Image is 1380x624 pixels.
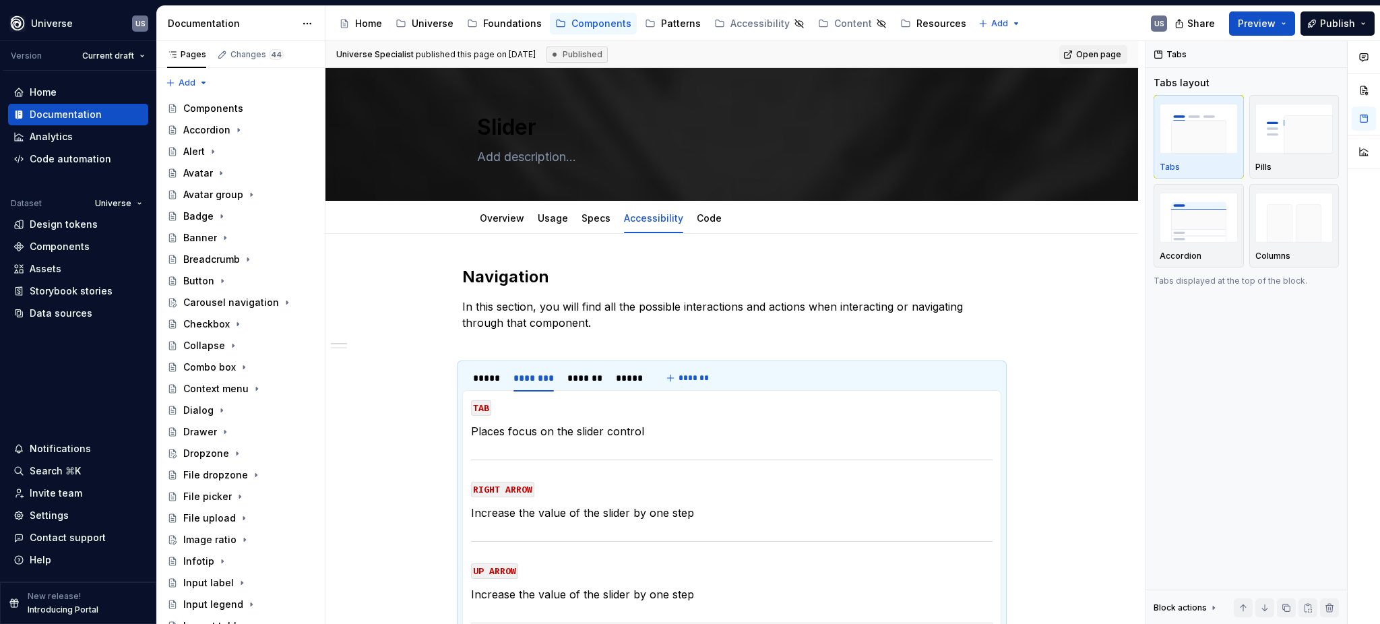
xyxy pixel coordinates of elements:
[639,13,706,34] a: Patterns
[1255,162,1272,173] p: Pills
[183,210,214,223] div: Badge
[462,299,1001,347] p: In this section, you will find all the possible interactions and actions when interacting or navi...
[183,382,249,396] div: Context menu
[336,49,536,60] span: published this page on [DATE]
[162,421,319,443] a: Drawer
[28,591,81,602] p: New release!
[1160,104,1238,153] img: placeholder
[30,218,98,231] div: Design tokens
[8,82,148,103] a: Home
[895,13,972,34] a: Resources
[1154,276,1339,286] p: Tabs displayed at the top of the block.
[1168,11,1224,36] button: Share
[471,505,993,521] p: Increase the value of the slider by one step
[167,49,206,60] div: Pages
[30,86,57,99] div: Home
[162,73,212,92] button: Add
[1249,184,1340,268] button: placeholderColumns
[1154,95,1244,179] button: placeholderTabs
[162,356,319,378] a: Combo box
[1160,251,1201,261] p: Accordion
[546,46,608,63] div: Published
[390,13,459,34] a: Universe
[991,18,1008,29] span: Add
[1255,104,1334,153] img: placeholder
[183,296,279,309] div: Carousel navigation
[183,188,243,201] div: Avatar group
[183,447,229,460] div: Dropzone
[1160,162,1180,173] p: Tabs
[183,123,230,137] div: Accordion
[355,17,382,30] div: Home
[183,102,243,115] div: Components
[30,262,61,276] div: Assets
[162,464,319,486] a: File dropzone
[8,236,148,257] a: Components
[1154,18,1164,29] div: US
[162,206,319,227] a: Badge
[974,14,1025,33] button: Add
[162,378,319,400] a: Context menu
[336,49,414,59] span: Universe Specialist
[183,274,214,288] div: Button
[30,108,102,121] div: Documentation
[8,460,148,482] button: Search ⌘K
[1300,11,1375,36] button: Publish
[162,119,319,141] a: Accordion
[30,240,90,253] div: Components
[183,511,236,525] div: File upload
[30,307,92,320] div: Data sources
[834,17,872,30] div: Content
[162,184,319,206] a: Avatar group
[1154,602,1207,613] div: Block actions
[1154,598,1219,617] div: Block actions
[8,549,148,571] button: Help
[135,18,146,29] div: US
[11,51,42,61] div: Version
[3,9,154,38] button: UniverseUS
[179,77,195,88] span: Add
[183,555,214,568] div: Infotip
[8,214,148,235] a: Design tokens
[471,586,993,602] p: Increase the value of the slider by one step
[471,400,491,416] code: TAB
[30,487,82,500] div: Invite team
[183,598,243,611] div: Input legend
[162,227,319,249] a: Banner
[9,15,26,32] img: 87d06435-c97f-426c-aa5d-5eb8acd3d8b3.png
[183,533,237,547] div: Image ratio
[183,490,232,503] div: File picker
[28,604,98,615] p: Introducing Portal
[162,594,319,615] a: Input legend
[31,17,73,30] div: Universe
[462,266,1001,288] h2: Navigation
[474,204,530,232] div: Overview
[162,486,319,507] a: File picker
[619,204,689,232] div: Accessibility
[30,152,111,166] div: Code automation
[1154,184,1244,268] button: placeholderAccordion
[8,280,148,302] a: Storybook stories
[624,212,683,224] a: Accessibility
[1255,193,1334,242] img: placeholder
[1249,95,1340,179] button: placeholderPills
[183,404,214,417] div: Dialog
[8,104,148,125] a: Documentation
[183,361,236,374] div: Combo box
[532,204,573,232] div: Usage
[462,13,547,34] a: Foundations
[183,145,205,158] div: Alert
[1059,45,1127,64] a: Open page
[183,468,248,482] div: File dropzone
[334,10,972,37] div: Page tree
[697,212,722,224] a: Code
[183,231,217,245] div: Banner
[471,482,534,497] code: RIGHT ARROW
[183,317,230,331] div: Checkbox
[162,529,319,551] a: Image ratio
[582,212,610,224] a: Specs
[30,553,51,567] div: Help
[8,527,148,549] button: Contact support
[168,17,295,30] div: Documentation
[1238,17,1276,30] span: Preview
